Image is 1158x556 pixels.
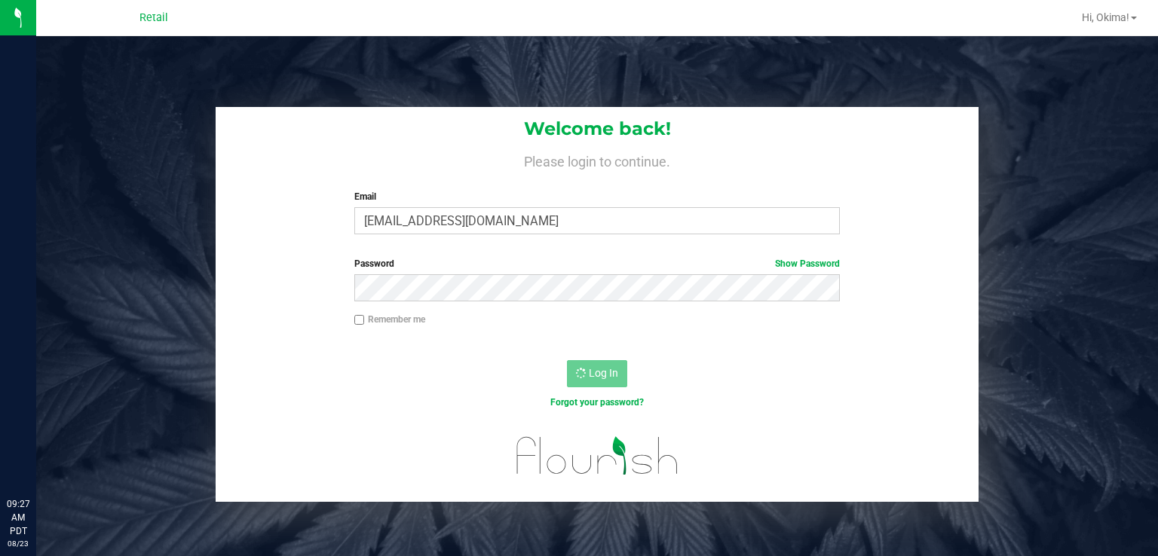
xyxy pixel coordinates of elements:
[354,313,425,326] label: Remember me
[502,425,693,486] img: flourish_logo.svg
[589,367,618,379] span: Log In
[7,538,29,549] p: 08/23
[354,315,365,325] input: Remember me
[216,119,979,139] h1: Welcome back!
[775,258,840,269] a: Show Password
[139,11,168,24] span: Retail
[7,497,29,538] p: 09:27 AM PDT
[216,151,979,169] h4: Please login to continue.
[550,397,644,408] a: Forgot your password?
[354,190,841,203] label: Email
[1082,11,1129,23] span: Hi, Okima!
[567,360,627,387] button: Log In
[354,258,394,269] span: Password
